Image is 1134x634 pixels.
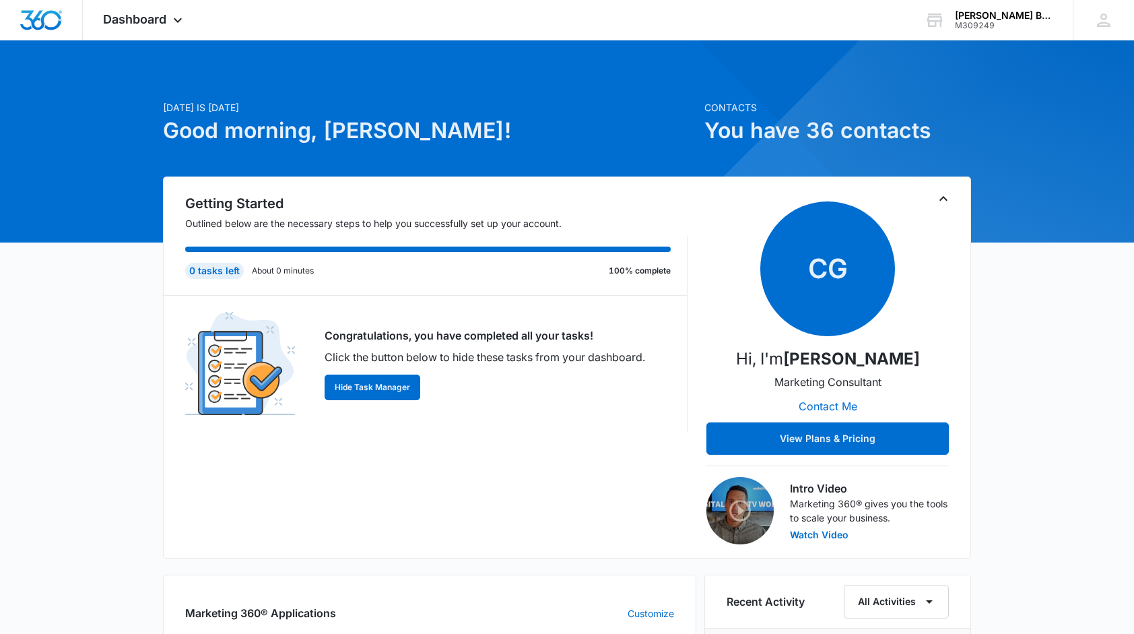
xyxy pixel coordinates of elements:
a: Customize [628,606,674,621]
p: Marketing 360® gives you the tools to scale your business. [790,497,949,525]
h2: Marketing 360® Applications [185,605,336,621]
img: Intro Video [706,477,774,544]
h3: Intro Video [790,480,949,497]
span: CG [760,201,895,336]
h1: Good morning, [PERSON_NAME]! [163,115,696,147]
div: account name [955,10,1053,21]
p: Contacts [704,100,971,115]
button: Contact Me [785,390,871,422]
button: All Activities [844,585,949,619]
h6: Recent Activity [727,594,805,610]
p: Hi, I'm [736,347,920,371]
div: account id [955,21,1053,30]
p: Click the button below to hide these tasks from your dashboard. [325,349,645,365]
p: Congratulations, you have completed all your tasks! [325,327,645,344]
button: Hide Task Manager [325,375,420,400]
span: Dashboard [103,12,166,26]
button: Toggle Collapse [935,191,952,207]
p: Marketing Consultant [774,374,881,390]
p: About 0 minutes [252,265,314,277]
button: Watch Video [790,530,848,540]
h2: Getting Started [185,193,688,214]
h1: You have 36 contacts [704,115,971,147]
div: 0 tasks left [185,263,244,279]
p: [DATE] is [DATE] [163,100,696,115]
p: Outlined below are the necessary steps to help you successfully set up your account. [185,216,688,230]
p: 100% complete [609,265,671,277]
button: View Plans & Pricing [706,422,949,455]
strong: [PERSON_NAME] [783,349,920,369]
